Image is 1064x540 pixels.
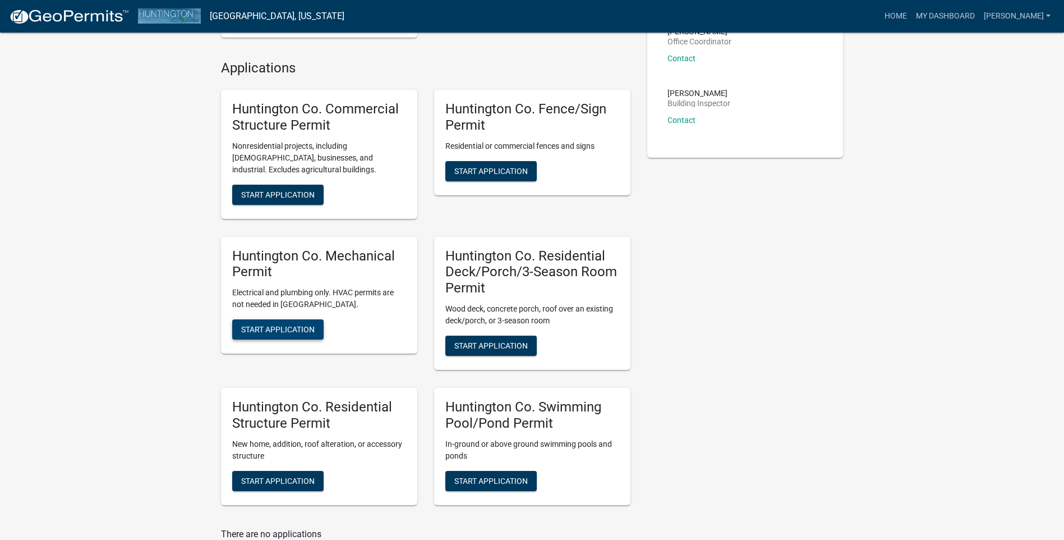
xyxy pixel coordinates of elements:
a: My Dashboard [911,6,979,27]
p: New home, addition, roof alteration, or accessory structure [232,438,406,462]
button: Start Application [232,319,324,340]
p: [PERSON_NAME] [667,28,731,35]
wm-workflow-list-section: Applications [221,60,630,514]
span: Start Application [241,476,315,485]
a: [PERSON_NAME] [979,6,1055,27]
a: [GEOGRAPHIC_DATA], [US_STATE] [210,7,344,26]
span: Start Application [241,325,315,334]
button: Start Application [445,336,537,356]
button: Start Application [232,185,324,205]
p: Office Coordinator [667,38,731,45]
span: Start Application [454,341,528,350]
p: Building Inspector [667,99,730,107]
p: Nonresidential projects, including [DEMOGRAPHIC_DATA], businesses, and industrial. Excludes agric... [232,140,406,176]
a: Home [880,6,911,27]
img: Huntington County, Indiana [138,8,201,24]
h5: Huntington Co. Fence/Sign Permit [445,101,619,134]
a: Contact [667,54,695,63]
p: Residential or commercial fences and signs [445,140,619,152]
button: Start Application [445,161,537,181]
h4: Applications [221,60,630,76]
h5: Huntington Co. Swimming Pool/Pond Permit [445,399,619,432]
h5: Huntington Co. Residential Deck/Porch/3-Season Room Permit [445,248,619,296]
button: Start Application [445,471,537,491]
p: Electrical and plumbing only. HVAC permits are not needed in [GEOGRAPHIC_DATA]. [232,287,406,310]
a: Contact [667,116,695,125]
h5: Huntington Co. Commercial Structure Permit [232,101,406,134]
h5: Huntington Co. Mechanical Permit [232,248,406,281]
span: Start Application [454,476,528,485]
button: Start Application [232,471,324,491]
p: In-ground or above ground swimming pools and ponds [445,438,619,462]
span: Start Application [454,166,528,175]
h5: Huntington Co. Residential Structure Permit [232,399,406,432]
p: Wood deck, concrete porch, roof over an existing deck/porch, or 3-season room [445,303,619,327]
p: [PERSON_NAME] [667,89,730,97]
span: Start Application [241,190,315,199]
